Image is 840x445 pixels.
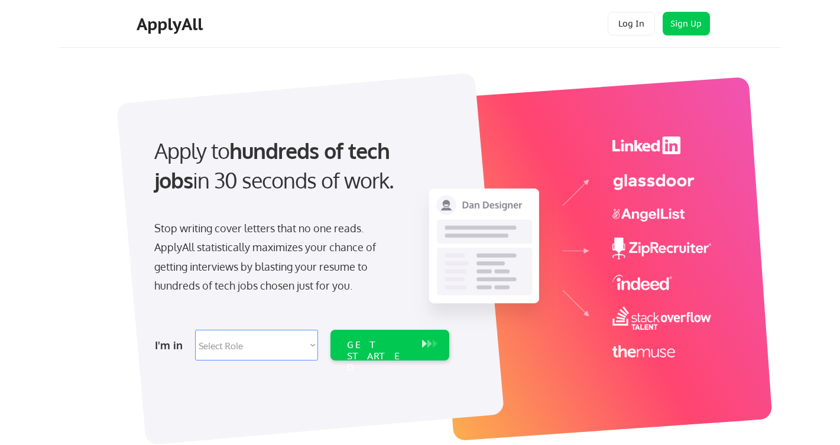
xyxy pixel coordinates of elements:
div: Stop writing cover letters that no one reads. ApplyAll statistically maximizes your chance of get... [154,219,397,295]
div: Apply to in 30 seconds of work. [154,136,445,196]
div: I'm in [155,336,188,355]
div: ApplyAll [137,14,206,34]
div: GET STARTED [347,339,410,373]
strong: hundreds of tech jobs [154,137,395,193]
button: Log In [608,12,655,35]
button: Sign Up [663,12,710,35]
